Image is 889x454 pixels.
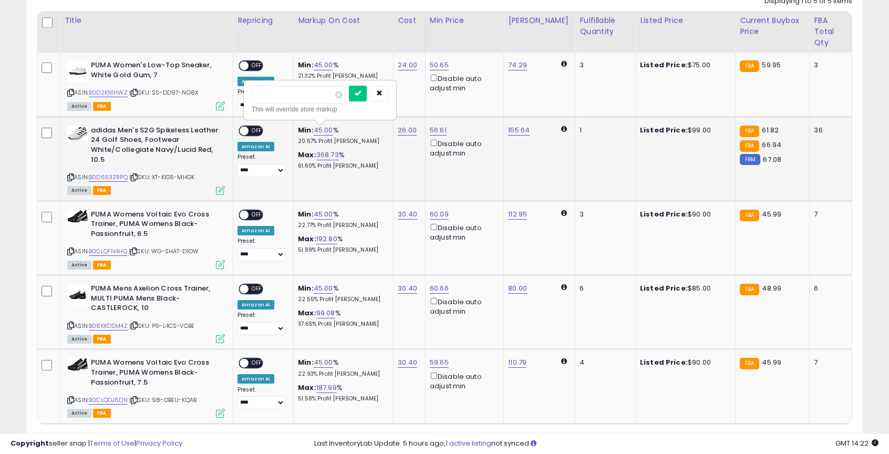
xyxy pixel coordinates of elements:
a: 187.99 [316,383,337,393]
div: % [298,60,385,80]
div: 7 [814,358,844,367]
a: 45.00 [314,60,333,70]
span: 45.99 [762,357,781,367]
div: 1 [580,126,627,135]
div: $99.00 [640,126,727,135]
div: Fulfillable Quantity [580,15,631,37]
th: The percentage added to the cost of goods (COGS) that forms the calculator for Min & Max prices. [294,11,394,53]
a: 30.40 [398,209,417,220]
p: 51.89% Profit [PERSON_NAME] [298,246,385,254]
a: 99.08 [316,308,335,318]
span: | SKU: SS-DD97-NO8X [129,88,198,97]
b: Min: [298,283,314,293]
b: Listed Price: [640,209,688,219]
div: Disable auto adjust min [430,222,495,242]
span: OFF [249,210,265,219]
a: 26.00 [398,125,417,136]
img: 41xyZfgoY7L._SL40_.jpg [67,210,88,223]
b: Min: [298,357,314,367]
span: All listings currently available for purchase on Amazon [67,409,91,418]
div: Title [65,15,229,26]
div: Preset: [237,153,285,177]
div: ASIN: [67,284,225,342]
a: 74.29 [508,60,527,70]
div: Last InventoryLab Update: 5 hours ago, not synced. [314,439,878,449]
a: 60.66 [430,283,449,294]
p: 22.77% Profit [PERSON_NAME] [298,222,385,229]
span: All listings currently available for purchase on Amazon [67,261,91,270]
span: 45.99 [762,209,781,219]
span: FBA [93,335,111,344]
div: 4 [580,358,627,367]
div: Listed Price [640,15,731,26]
b: adidas Men's S2G Spikeless Leather 24 Golf Shoes, Footwear White/Collegiate Navy/Lucid Red, 10.5 [91,126,219,167]
div: % [298,210,385,229]
p: 22.55% Profit [PERSON_NAME] [298,296,385,303]
div: Amazon AI [237,374,274,384]
b: Max: [298,150,316,160]
span: 59.95 [762,60,781,70]
div: Preset: [237,88,285,112]
small: FBM [740,154,760,165]
b: Min: [298,209,314,219]
small: FBA [740,358,759,369]
div: $90.00 [640,210,727,219]
span: All listings currently available for purchase on Amazon [67,186,91,195]
div: Amazon AI [237,300,274,309]
b: Min: [298,125,314,135]
a: 45.00 [314,209,333,220]
div: 3 [814,60,844,70]
img: 41xyZfgoY7L._SL40_.jpg [67,358,88,371]
div: seller snap | | [11,439,182,449]
p: 21.32% Profit [PERSON_NAME] [298,73,385,80]
div: % [298,358,385,377]
div: % [298,308,385,328]
b: Max: [298,383,316,393]
span: OFF [249,359,265,368]
div: Preset: [237,238,285,261]
span: FBA [93,261,111,270]
a: 56.61 [430,125,447,136]
a: 45.00 [314,357,333,368]
div: 36 [814,126,844,135]
div: Repricing [237,15,289,26]
div: Disable auto adjust min [430,138,495,158]
div: Disable auto adjust min [430,73,495,93]
div: 3 [580,60,627,70]
small: FBA [740,210,759,221]
p: 37.65% Profit [PERSON_NAME] [298,321,385,328]
span: FBA [93,186,111,195]
small: FBA [740,60,759,72]
div: % [298,284,385,303]
b: Listed Price: [640,283,688,293]
img: 411GTrdOAFL._SL40_.jpg [67,126,88,141]
span: 61.82 [762,125,779,135]
div: ASIN: [67,210,225,268]
span: OFF [249,61,265,70]
small: FBA [740,140,759,152]
div: [PERSON_NAME] [508,15,571,26]
a: B0CLQDJ6DN [89,396,128,405]
div: 6 [580,284,627,293]
span: 66.94 [762,140,781,150]
p: 51.58% Profit [PERSON_NAME] [298,395,385,403]
small: FBA [740,126,759,137]
a: B08KKDSM4Z [89,322,128,331]
a: Privacy Policy [136,438,182,448]
div: Min Price [430,15,499,26]
div: Preset: [237,312,285,335]
b: Listed Price: [640,357,688,367]
div: $90.00 [640,358,727,367]
span: FBA [93,409,111,418]
span: OFF [249,285,265,294]
b: Listed Price: [640,60,688,70]
span: FBA [93,102,111,111]
a: 192.80 [316,234,337,244]
img: 315svgJLfDL._SL40_.jpg [67,60,88,81]
small: FBA [740,284,759,295]
span: 67.08 [763,154,781,164]
div: % [298,126,385,145]
img: 41TCfJ3zgYS._SL40_.jpg [67,284,88,305]
div: $85.00 [640,284,727,293]
div: This will override store markup [252,104,388,115]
